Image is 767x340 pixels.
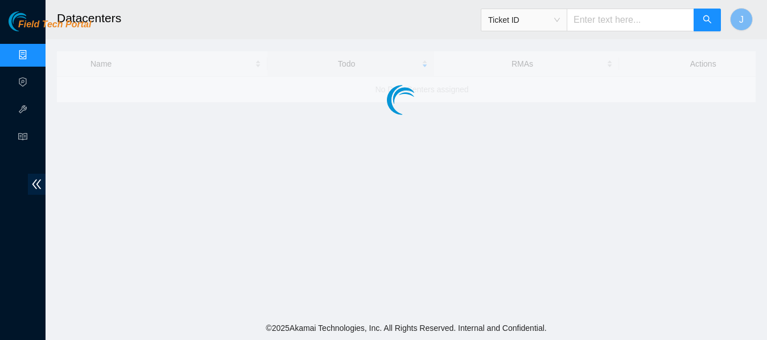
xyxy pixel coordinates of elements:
[730,8,753,31] button: J
[18,127,27,150] span: read
[18,19,91,30] span: Field Tech Portal
[9,11,57,31] img: Akamai Technologies
[703,15,712,26] span: search
[488,11,560,28] span: Ticket ID
[694,9,721,31] button: search
[567,9,694,31] input: Enter text here...
[28,174,46,195] span: double-left
[739,13,744,27] span: J
[46,316,767,340] footer: © 2025 Akamai Technologies, Inc. All Rights Reserved. Internal and Confidential.
[9,21,91,35] a: Akamai TechnologiesField Tech Portal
